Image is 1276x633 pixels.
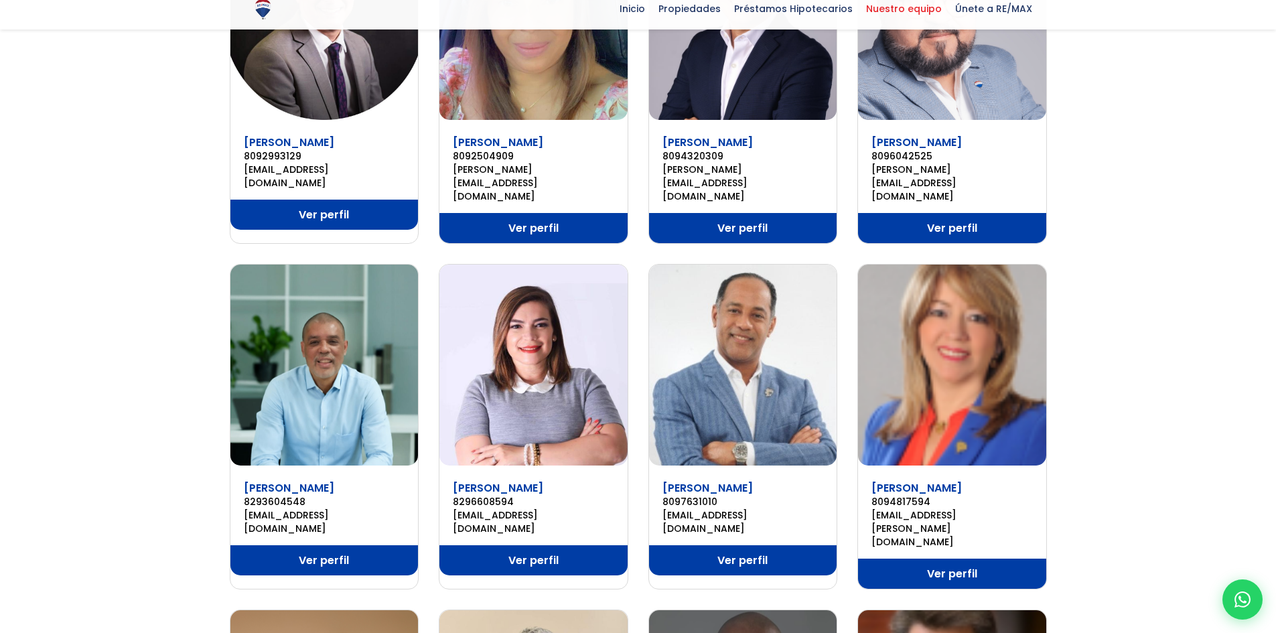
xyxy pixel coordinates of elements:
img: Amanda Durán [439,265,628,466]
a: [PERSON_NAME][EMAIL_ADDRESS][DOMAIN_NAME] [453,163,614,203]
a: [PERSON_NAME] [871,135,962,150]
img: Ana Rita Torres [858,265,1046,466]
a: [PERSON_NAME][EMAIL_ADDRESS][DOMAIN_NAME] [871,163,1033,203]
a: [EMAIL_ADDRESS][DOMAIN_NAME] [662,508,824,535]
a: [EMAIL_ADDRESS][DOMAIN_NAME] [453,508,614,535]
img: Alexis Torres [230,265,419,466]
img: Amaury Ramirez [649,265,837,466]
a: Ver perfil [230,545,419,575]
a: Ver perfil [649,545,837,575]
a: [PERSON_NAME] [662,135,753,150]
a: [EMAIL_ADDRESS][DOMAIN_NAME] [244,508,405,535]
a: Ver perfil [649,213,837,243]
a: 8094817594 [871,495,1033,508]
a: Ver perfil [230,200,419,230]
a: [EMAIL_ADDRESS][DOMAIN_NAME] [244,163,405,190]
a: Ver perfil [858,559,1046,589]
a: [PERSON_NAME] [871,480,962,496]
a: 8096042525 [871,149,1033,163]
a: [PERSON_NAME][EMAIL_ADDRESS][DOMAIN_NAME] [662,163,824,203]
a: Ver perfil [439,213,628,243]
a: Ver perfil [439,545,628,575]
a: [PERSON_NAME] [244,135,334,150]
a: Ver perfil [858,213,1046,243]
a: [PERSON_NAME] [244,480,334,496]
a: 8296608594 [453,495,614,508]
a: 8097631010 [662,495,824,508]
a: [PERSON_NAME] [453,480,543,496]
a: 8293604548 [244,495,405,508]
a: [PERSON_NAME] [662,480,753,496]
a: [PERSON_NAME] [453,135,543,150]
a: 8092504909 [453,149,614,163]
a: [EMAIL_ADDRESS][PERSON_NAME][DOMAIN_NAME] [871,508,1033,549]
a: 8094320309 [662,149,824,163]
a: 8092993129 [244,149,405,163]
